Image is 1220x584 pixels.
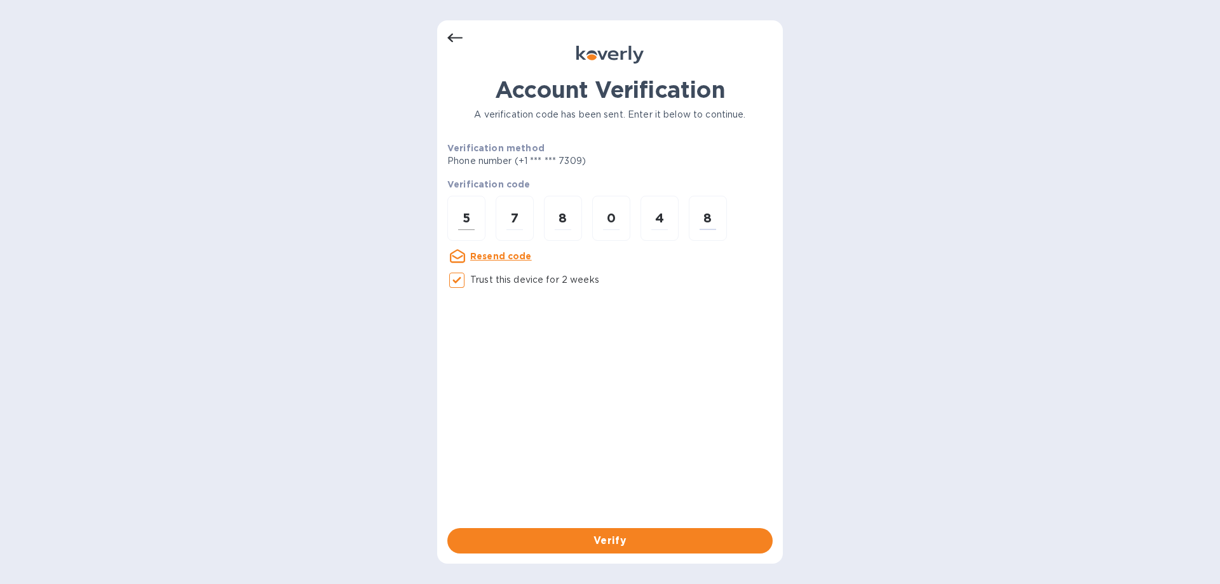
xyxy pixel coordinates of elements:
h1: Account Verification [447,76,773,103]
p: Trust this device for 2 weeks [470,273,599,287]
p: Verification code [447,178,773,191]
b: Verification method [447,143,545,153]
p: Phone number (+1 *** *** 7309) [447,154,683,168]
p: A verification code has been sent. Enter it below to continue. [447,108,773,121]
u: Resend code [470,251,532,261]
span: Verify [457,533,762,548]
button: Verify [447,528,773,553]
